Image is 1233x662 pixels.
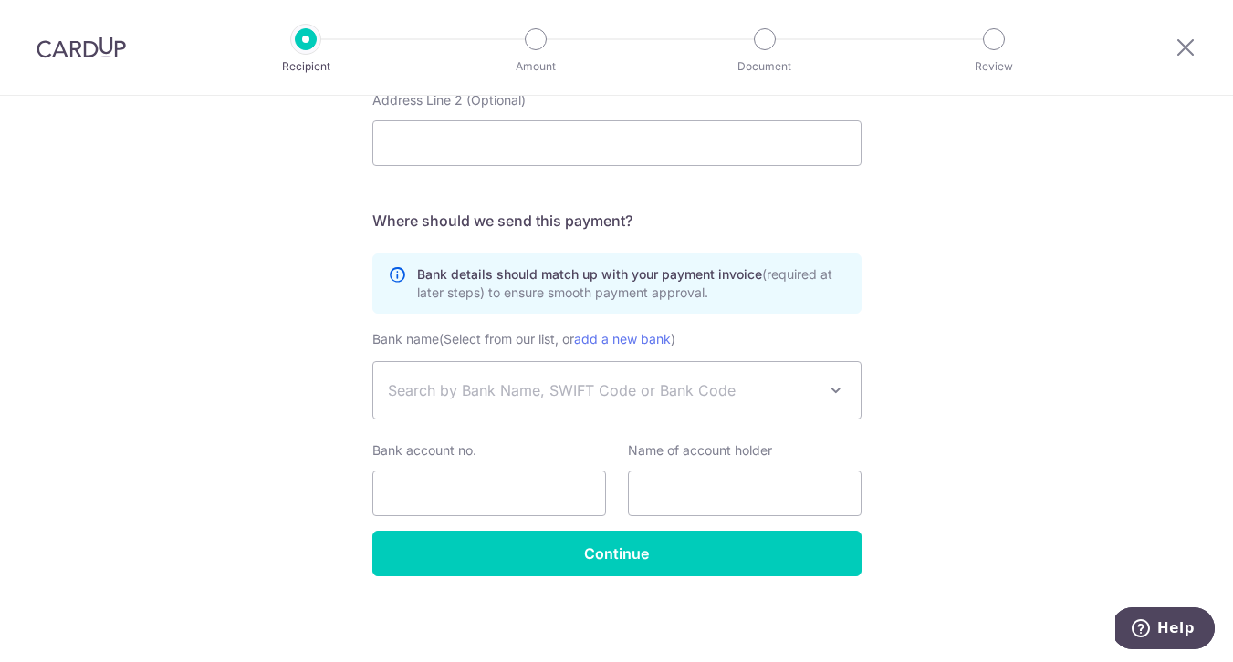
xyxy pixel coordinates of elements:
[439,331,675,347] span: (Select from our list, or )
[574,331,671,347] a: add a new bank
[42,13,79,29] span: Help
[417,265,846,302] p: Bank details should match up with your payment invoice
[468,57,603,76] p: Amount
[372,531,862,576] input: Continue
[372,91,526,109] label: Address Line 2 (Optional)
[37,36,126,58] img: CardUp
[388,379,817,401] span: Search by Bank Name, SWIFT Code or Bank Code
[697,57,832,76] p: Document
[926,57,1061,76] p: Review
[372,328,675,350] label: Bank name
[1115,607,1215,653] iframe: Opens a widget where you can find more information
[372,210,862,232] h5: Where should we send this payment?
[238,57,373,76] p: Recipient
[628,441,772,460] label: Name of account holder
[372,441,476,460] label: Bank account no.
